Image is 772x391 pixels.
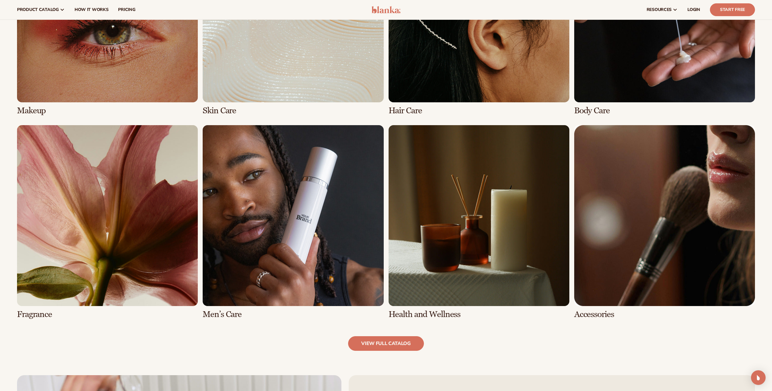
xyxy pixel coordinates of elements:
span: How It Works [75,7,109,12]
span: resources [647,7,672,12]
a: view full catalog [348,336,424,351]
h3: Hair Care [389,106,569,115]
span: product catalog [17,7,59,12]
div: 5 / 8 [17,125,198,319]
div: 7 / 8 [389,125,569,319]
div: Open Intercom Messenger [751,370,766,385]
img: logo [372,6,400,13]
h3: Body Care [574,106,755,115]
span: LOGIN [687,7,700,12]
h3: Skin Care [203,106,383,115]
div: 8 / 8 [574,125,755,319]
div: 6 / 8 [203,125,383,319]
span: pricing [118,7,135,12]
h3: Makeup [17,106,198,115]
a: Start Free [710,3,755,16]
